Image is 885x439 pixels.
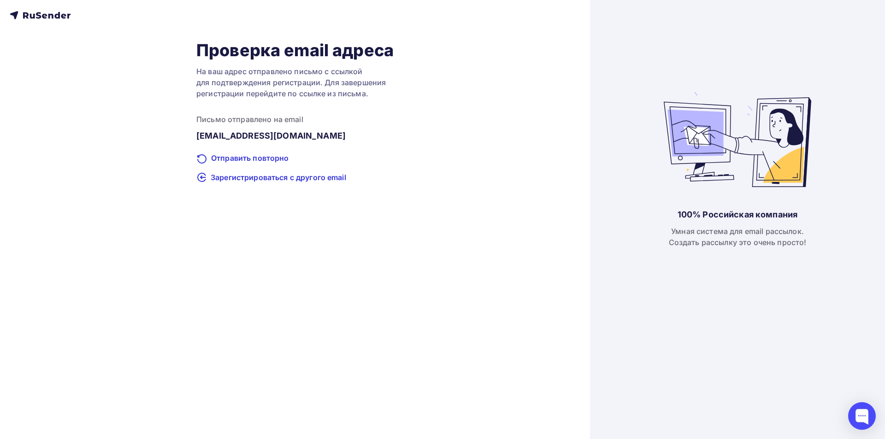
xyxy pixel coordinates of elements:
[196,152,394,164] div: Отправить повторно
[196,130,394,141] div: [EMAIL_ADDRESS][DOMAIN_NAME]
[196,66,394,99] div: На ваш адрес отправлено письмо с ссылкой для подтверждения регистрации. Для завершения регистраци...
[196,40,394,60] h1: Проверка email адреса
[678,209,797,220] div: 100% Российская компания
[211,172,346,183] span: Зарегистрироваться с другого email
[669,226,807,248] div: Умная система для email рассылок. Создать рассылку это очень просто!
[196,114,394,125] div: Письмо отправлено на email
